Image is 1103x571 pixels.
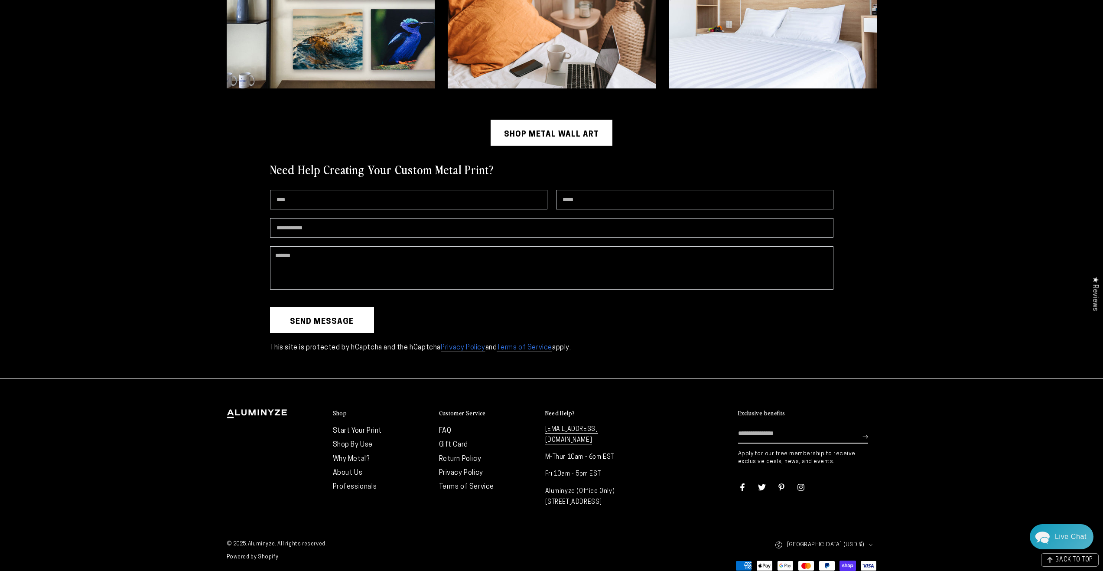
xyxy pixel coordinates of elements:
p: M-Thur 10am - 6pm EST [545,452,643,463]
a: Why Metal? [333,456,370,463]
div: Contact Us Directly [1055,524,1087,549]
span: [GEOGRAPHIC_DATA] (USD $) [787,540,865,550]
summary: Need Help? [545,409,643,418]
summary: Shop [333,409,430,418]
a: Terms of Service [497,344,552,352]
a: Aluminyze [248,542,275,547]
button: Subscribe [862,424,868,450]
p: This site is protected by hCaptcha and the hCaptcha and apply. [270,342,833,354]
button: Send message [270,307,374,333]
a: Privacy Policy [439,470,483,476]
p: Apply for our free membership to receive exclusive deals, news, and events. [738,450,877,466]
div: Click to open Judge.me floating reviews tab [1087,270,1103,318]
span: BACK TO TOP [1055,557,1093,563]
a: Return Policy [439,456,482,463]
summary: Exclusive benefits [738,409,877,418]
small: © 2025, . All rights reserved. [227,538,552,551]
a: FAQ [439,427,452,434]
a: Professionals [333,483,377,490]
a: Start Your Print [333,427,382,434]
h2: Need Help? [545,409,575,417]
a: Gift Card [439,441,468,448]
h2: Shop [333,409,347,417]
a: [EMAIL_ADDRESS][DOMAIN_NAME] [545,426,598,444]
a: Privacy Policy [441,344,485,352]
div: Chat widget toggle [1030,524,1093,549]
h2: Need Help Creating Your Custom Metal Print? [270,161,494,177]
a: About Us [333,470,363,476]
h2: Exclusive benefits [738,409,785,417]
a: Powered by Shopify [227,555,279,560]
a: Terms of Service [439,483,495,490]
button: [GEOGRAPHIC_DATA] (USD $) [775,535,877,554]
a: Shop Metal Wall Art [491,120,612,146]
p: Fri 10am - 5pm EST [545,469,643,480]
a: Shop By Use [333,441,373,448]
p: Aluminyze (Office Only) [STREET_ADDRESS] [545,486,643,508]
summary: Customer Service [439,409,537,418]
h2: Customer Service [439,409,486,417]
